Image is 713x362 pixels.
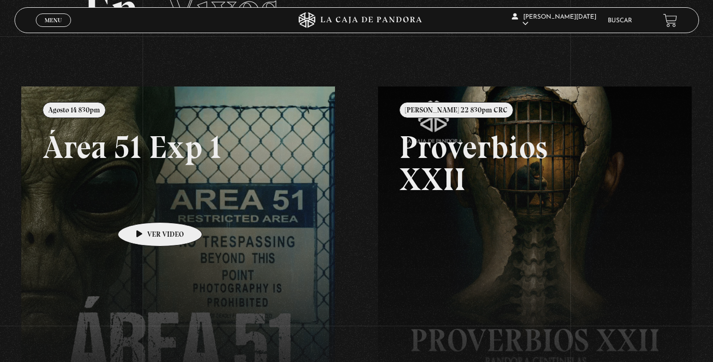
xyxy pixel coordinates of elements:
a: View your shopping cart [663,13,677,27]
span: [PERSON_NAME][DATE] [512,14,596,27]
span: Menu [45,17,62,23]
span: Cerrar [41,26,65,33]
a: Buscar [608,18,632,24]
